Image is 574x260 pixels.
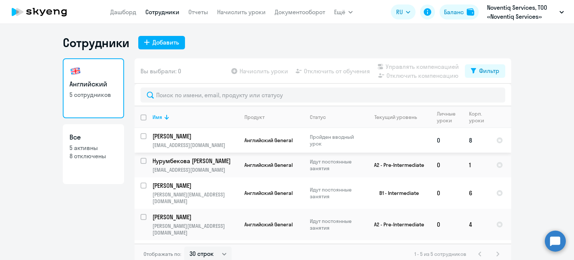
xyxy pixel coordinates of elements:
[152,166,238,173] p: [EMAIL_ADDRESS][DOMAIN_NAME]
[244,114,303,120] div: Продукт
[152,181,237,190] p: [PERSON_NAME]
[469,110,490,124] div: Корп. уроки
[334,4,353,19] button: Ещё
[463,209,490,240] td: 4
[152,213,238,221] a: [PERSON_NAME]
[414,251,466,257] span: 1 - 5 из 5 сотрудников
[310,158,361,172] p: Идут постоянные занятия
[396,7,403,16] span: RU
[152,38,179,47] div: Добавить
[152,114,238,120] div: Имя
[483,3,568,21] button: Noventiq Services, ТОО «Noventiq Services»
[152,181,238,190] a: [PERSON_NAME]
[431,177,463,209] td: 0
[244,162,293,168] span: Английский General
[152,157,238,165] a: Нурумбекова [PERSON_NAME]
[437,110,458,124] div: Личные уроки
[152,132,238,140] a: [PERSON_NAME]
[152,114,162,120] div: Имя
[63,124,124,184] a: Все5 активны8 отключены
[479,66,499,75] div: Фильтр
[463,128,490,153] td: 8
[431,128,463,153] td: 0
[469,110,485,124] div: Корп. уроки
[244,114,265,120] div: Продукт
[374,114,417,120] div: Текущий уровень
[244,137,293,144] span: Английский General
[63,35,129,50] h1: Сотрудники
[188,8,208,16] a: Отчеты
[70,152,117,160] p: 8 отключены
[141,67,181,76] span: Вы выбрали: 0
[152,191,238,205] p: [PERSON_NAME][EMAIL_ADDRESS][DOMAIN_NAME]
[70,132,117,142] h3: Все
[310,186,361,200] p: Идут постоянные занятия
[310,134,361,147] p: Пройден вводный урок
[439,4,479,19] button: Балансbalance
[463,177,490,209] td: 6
[310,114,326,120] div: Статус
[467,8,474,16] img: balance
[152,213,237,221] p: [PERSON_NAME]
[465,64,505,78] button: Фильтр
[152,132,237,140] p: [PERSON_NAME]
[463,153,490,177] td: 1
[244,221,293,228] span: Английский General
[70,65,81,77] img: english
[152,157,237,165] p: Нурумбекова [PERSON_NAME]
[143,251,181,257] span: Отображать по:
[70,144,117,152] p: 5 активны
[361,209,431,240] td: A2 - Pre-Intermediate
[141,88,505,103] input: Поиск по имени, email, продукту или статусу
[444,7,464,16] div: Баланс
[152,142,238,149] p: [EMAIL_ADDRESS][DOMAIN_NAME]
[145,8,179,16] a: Сотрудники
[310,218,361,231] p: Идут постоянные занятия
[361,177,431,209] td: B1 - Intermediate
[70,91,117,99] p: 5 сотрудников
[437,110,463,124] div: Личные уроки
[138,36,185,49] button: Добавить
[431,209,463,240] td: 0
[361,153,431,177] td: A2 - Pre-Intermediate
[63,58,124,118] a: Английский5 сотрудников
[310,114,361,120] div: Статус
[487,3,556,21] p: Noventiq Services, ТОО «Noventiq Services»
[244,190,293,196] span: Английский General
[367,114,430,120] div: Текущий уровень
[391,4,416,19] button: RU
[275,8,325,16] a: Документооборот
[334,7,345,16] span: Ещё
[217,8,266,16] a: Начислить уроки
[431,153,463,177] td: 0
[110,8,136,16] a: Дашборд
[152,223,238,236] p: [PERSON_NAME][EMAIL_ADDRESS][DOMAIN_NAME]
[70,79,117,89] h3: Английский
